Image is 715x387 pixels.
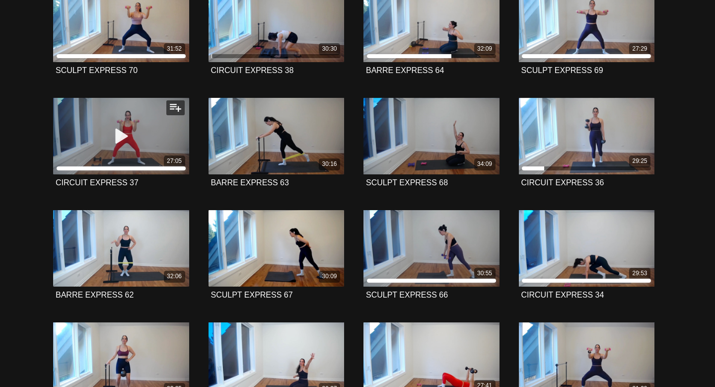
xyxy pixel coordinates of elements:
a: SCULPT EXPRESS 69 [521,67,603,75]
strong: CIRCUIT EXPRESS 37 [56,178,139,187]
a: BARRE EXPRESS 64 [366,67,444,75]
a: SCULPT EXPRESS 66 30:55 [363,210,500,287]
div: 31:52 [164,43,185,55]
strong: CIRCUIT EXPRESS 38 [211,66,294,75]
div: 30:30 [319,43,340,55]
a: BARRE EXPRESS 63 [211,179,289,187]
a: SCULPT EXPRESS 68 34:09 [363,98,500,174]
a: CIRCUIT EXPRESS 37 [56,179,139,187]
div: 30:55 [474,268,496,279]
div: 30:16 [319,158,340,170]
a: SCULPT EXPRESS 68 [366,179,448,187]
strong: BARRE EXPRESS 64 [366,66,444,75]
a: BARRE EXPRESS 63 30:16 [209,98,345,174]
a: SCULPT EXPRESS 70 [56,67,138,75]
a: SCULPT EXPRESS 66 [366,291,448,299]
a: SCULPT EXPRESS 67 [211,291,293,299]
a: CIRCUIT EXPRESS 36 29:25 [519,98,655,174]
div: 34:09 [474,158,496,170]
strong: SCULPT EXPRESS 69 [521,66,603,75]
strong: SCULPT EXPRESS 68 [366,178,448,187]
div: 32:06 [164,271,185,282]
a: CIRCUIT EXPRESS 38 [211,67,294,75]
div: 29:53 [629,268,650,279]
a: CIRCUIT EXPRESS 36 [521,179,604,187]
a: CIRCUIT EXPRESS 34 [521,291,604,299]
a: CIRCUIT EXPRESS 37 27:05 [53,98,189,174]
a: BARRE EXPRESS 62 [56,291,134,299]
strong: CIRCUIT EXPRESS 36 [521,178,604,187]
a: SCULPT EXPRESS 67 30:09 [209,210,345,287]
a: CIRCUIT EXPRESS 34 29:53 [519,210,655,287]
div: 27:05 [164,155,185,167]
a: BARRE EXPRESS 62 32:06 [53,210,189,287]
strong: SCULPT EXPRESS 70 [56,66,138,75]
div: 29:25 [629,155,650,167]
div: 27:29 [629,43,650,55]
div: 30:09 [319,271,340,282]
div: 32:09 [474,43,496,55]
strong: BARRE EXPRESS 63 [211,178,289,187]
button: Add to my list [166,100,185,115]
